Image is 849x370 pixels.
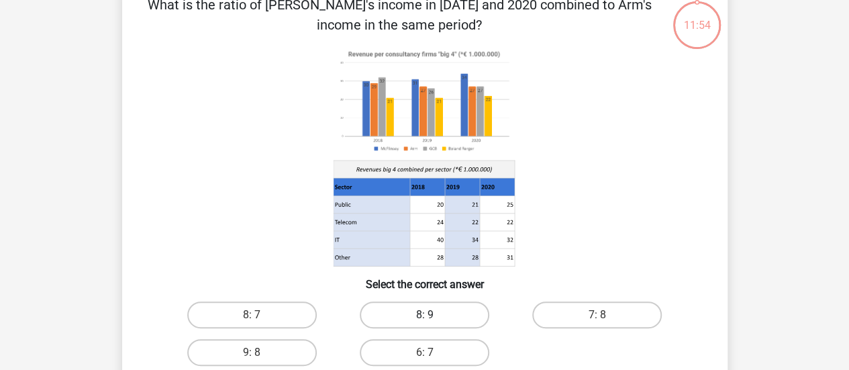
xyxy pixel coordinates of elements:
[360,339,489,366] label: 6: 7
[532,302,662,328] label: 7: 8
[360,302,489,328] label: 8: 9
[144,267,706,291] h6: Select the correct answer
[187,339,317,366] label: 9: 8
[187,302,317,328] label: 8: 7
